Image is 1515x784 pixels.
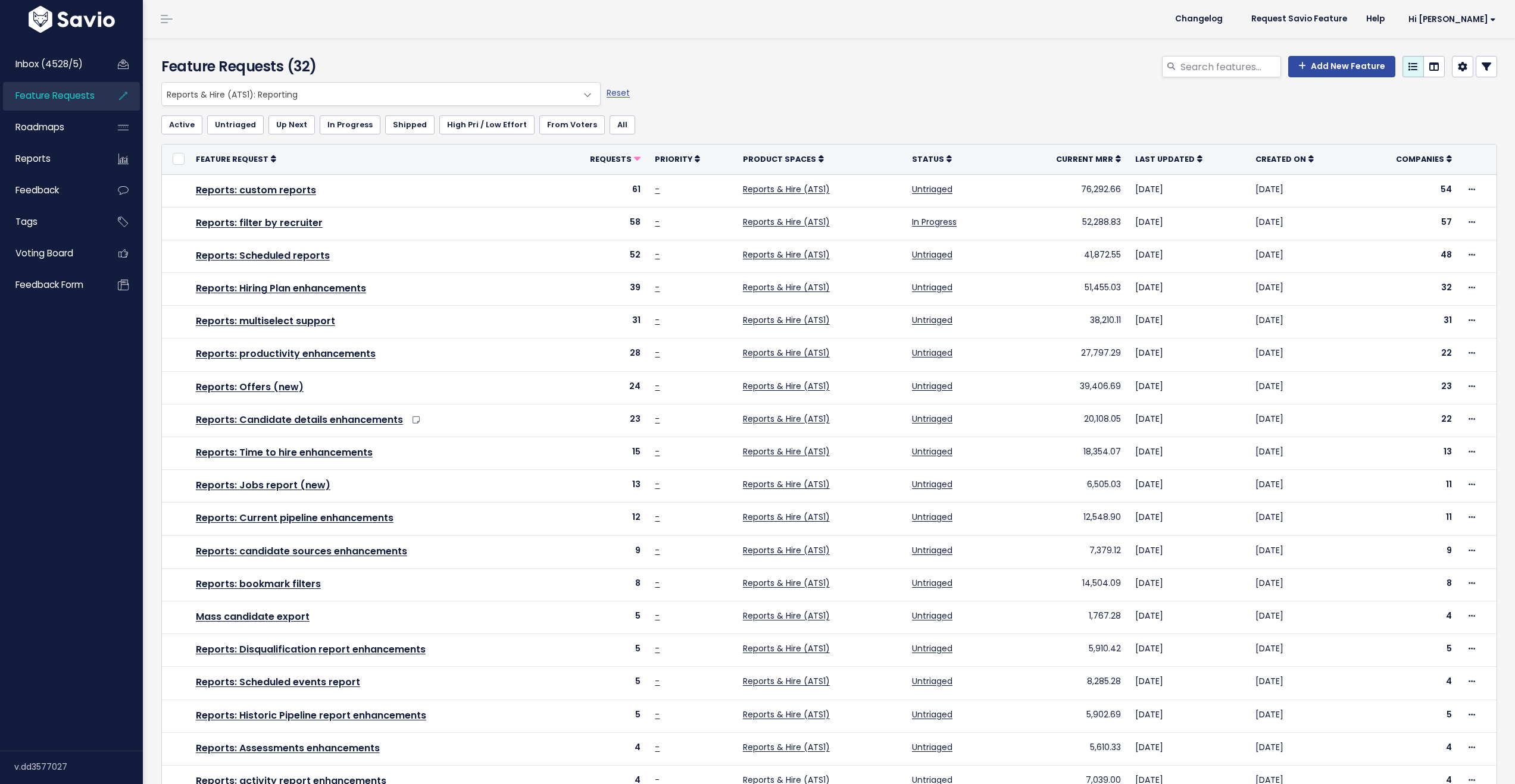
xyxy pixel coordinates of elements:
[196,347,376,360] a: Reports: productivity enhancements
[1355,338,1459,371] td: 22
[912,183,952,195] a: Untriaged
[1012,568,1129,601] td: 14,504.09
[743,610,830,622] a: Reports & Hire (ATS1)
[552,503,648,535] td: 12
[196,281,366,295] a: Reports: Hiring Plan enhancements
[912,446,952,457] a: Untriaged
[320,115,380,134] a: In Progress
[1012,601,1129,634] td: 1,767.28
[1355,404,1459,437] td: 22
[1355,437,1459,470] td: 13
[743,478,830,490] a: Reports & Hire (ATS1)
[161,115,202,134] a: Active
[655,610,660,622] a: -
[1128,700,1248,732] td: [DATE]
[655,183,660,195] a: -
[743,314,830,326] a: Reports & Hire (ATS1)
[1056,153,1121,165] a: Current MRR
[1012,667,1129,700] td: 8,285.28
[655,249,660,261] a: -
[1355,273,1459,306] td: 32
[912,154,944,164] span: Status
[912,347,952,359] a: Untriaged
[196,183,316,197] a: Reports: custom reports
[1012,634,1129,667] td: 5,910.42
[743,154,816,164] span: Product Spaces
[268,115,315,134] a: Up Next
[1012,338,1129,371] td: 27,797.29
[1128,470,1248,503] td: [DATE]
[655,281,660,293] a: -
[1248,667,1355,700] td: [DATE]
[15,278,83,291] span: Feedback form
[743,675,830,687] a: Reports & Hire (ATS1)
[1355,503,1459,535] td: 11
[743,511,830,523] a: Reports & Hire (ATS1)
[1128,535,1248,568] td: [DATE]
[1248,207,1355,240] td: [DATE]
[912,511,952,523] a: Untriaged
[912,708,952,720] a: Untriaged
[1012,503,1129,535] td: 12,548.90
[1128,667,1248,700] td: [DATE]
[1248,371,1355,404] td: [DATE]
[912,610,952,622] a: Untriaged
[15,215,38,228] span: Tags
[743,216,830,228] a: Reports & Hire (ATS1)
[1128,404,1248,437] td: [DATE]
[912,675,952,687] a: Untriaged
[1248,437,1355,470] td: [DATE]
[162,83,576,105] span: Reports & Hire (ATS1): Reporting
[552,568,648,601] td: 8
[1355,732,1459,765] td: 4
[1248,273,1355,306] td: [DATE]
[552,601,648,634] td: 5
[655,153,700,165] a: Priority
[1128,306,1248,338] td: [DATE]
[1355,470,1459,503] td: 11
[1394,10,1505,29] a: Hi [PERSON_NAME]
[15,89,95,102] span: Feature Requests
[1355,634,1459,667] td: 5
[196,610,310,623] a: Mass candidate export
[552,437,648,470] td: 15
[1128,568,1248,601] td: [DATE]
[1248,601,1355,634] td: [DATE]
[912,153,952,165] a: Status
[743,642,830,654] a: Reports & Hire (ATS1)
[1396,154,1444,164] span: Companies
[1012,732,1129,765] td: 5,610.33
[207,115,264,134] a: Untriaged
[1255,154,1306,164] span: Created On
[655,544,660,556] a: -
[1248,404,1355,437] td: [DATE]
[1248,535,1355,568] td: [DATE]
[15,247,73,259] span: Voting Board
[552,667,648,700] td: 5
[552,732,648,765] td: 4
[552,535,648,568] td: 9
[912,314,952,326] a: Untriaged
[161,115,1497,134] ul: Filter feature requests
[1128,207,1248,240] td: [DATE]
[1355,240,1459,272] td: 48
[912,249,952,261] a: Untriaged
[1248,732,1355,765] td: [DATE]
[196,380,304,394] a: Reports: Offers (new)
[743,380,830,392] a: Reports & Hire (ATS1)
[552,470,648,503] td: 13
[655,675,660,687] a: -
[743,577,830,589] a: Reports & Hire (ATS1)
[1355,601,1459,634] td: 4
[1355,207,1459,240] td: 57
[743,544,830,556] a: Reports & Hire (ATS1)
[3,51,99,78] a: Inbox (4528/5)
[655,741,660,753] a: -
[743,413,830,425] a: Reports & Hire (ATS1)
[912,380,952,392] a: Untriaged
[552,338,648,371] td: 28
[552,404,648,437] td: 23
[14,751,143,782] div: v.dd3577027
[1128,601,1248,634] td: [DATE]
[161,56,595,77] h4: Feature Requests (32)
